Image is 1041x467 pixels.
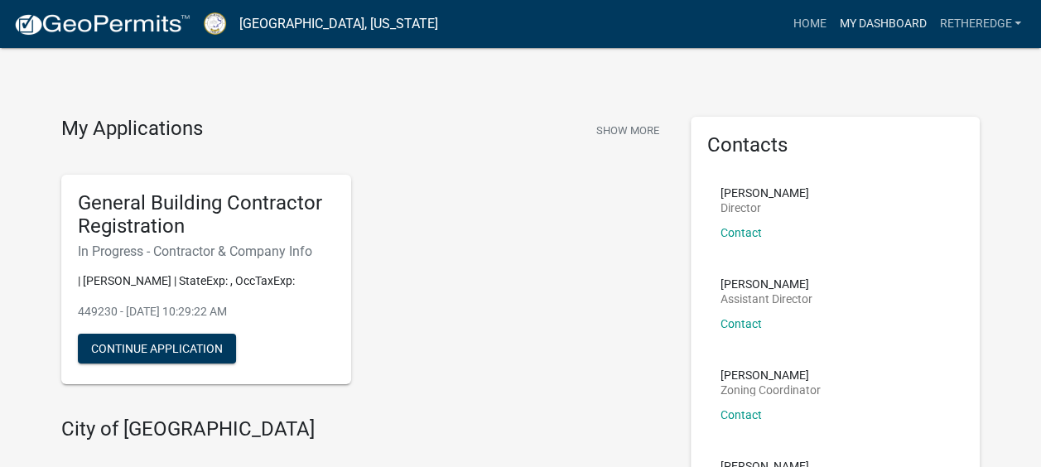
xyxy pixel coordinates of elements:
[721,278,812,290] p: [PERSON_NAME]
[933,8,1028,40] a: retheredge
[61,117,203,142] h4: My Applications
[721,317,762,330] a: Contact
[707,133,964,157] h5: Contacts
[721,408,762,421] a: Contact
[721,187,809,199] p: [PERSON_NAME]
[239,10,438,38] a: [GEOGRAPHIC_DATA], [US_STATE]
[78,303,335,320] p: 449230 - [DATE] 10:29:22 AM
[721,384,821,396] p: Zoning Coordinator
[721,293,812,305] p: Assistant Director
[78,243,335,259] h6: In Progress - Contractor & Company Info
[590,117,666,144] button: Show More
[721,369,821,381] p: [PERSON_NAME]
[832,8,933,40] a: My Dashboard
[721,202,809,214] p: Director
[721,226,762,239] a: Contact
[204,12,226,35] img: Putnam County, Georgia
[78,272,335,290] p: | [PERSON_NAME] | StateExp: , OccTaxExp:
[61,417,666,441] h4: City of [GEOGRAPHIC_DATA]
[786,8,832,40] a: Home
[78,334,236,363] button: Continue Application
[78,191,335,239] h5: General Building Contractor Registration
